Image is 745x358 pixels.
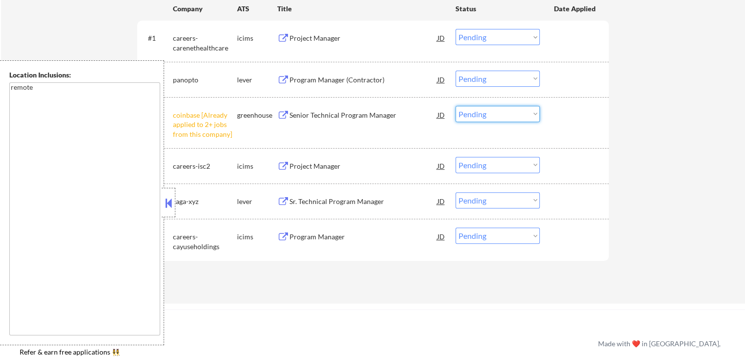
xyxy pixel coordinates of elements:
div: Project Manager [289,33,437,43]
div: icims [237,232,277,242]
div: Location Inclusions: [9,70,160,80]
div: JD [436,106,446,124]
div: JD [436,157,446,175]
div: careers-isc2 [173,161,237,171]
div: coinbase [Already applied to 2+ jobs from this company] [173,110,237,139]
div: panopto [173,75,237,85]
div: lever [237,197,277,206]
div: lever [237,75,277,85]
div: saga-xyz [173,197,237,206]
div: #1 [148,33,165,43]
div: careers-carenethealthcare [173,33,237,52]
div: icims [237,33,277,43]
div: Program Manager (Contractor) [289,75,437,85]
div: JD [436,71,446,88]
div: greenhouse [237,110,277,120]
div: Program Manager [289,232,437,242]
div: Project Manager [289,161,437,171]
div: Date Applied [554,4,597,14]
div: ATS [237,4,277,14]
div: JD [436,29,446,47]
div: careers-cayuseholdings [173,232,237,251]
div: icims [237,161,277,171]
div: Title [277,4,446,14]
div: Company [173,4,237,14]
div: JD [436,192,446,210]
div: Sr. Technical Program Manager [289,197,437,206]
div: JD [436,228,446,245]
div: Senior Technical Program Manager [289,110,437,120]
